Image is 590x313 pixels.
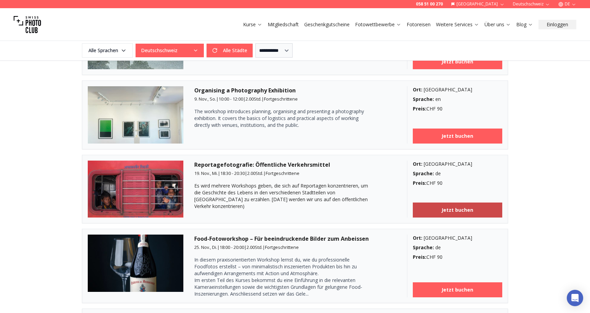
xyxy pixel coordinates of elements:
b: Jetzt buchen [441,207,473,213]
button: Blog [514,20,536,29]
img: Reportagefotografie: Öffentliche Verkehrsmittel [88,161,183,218]
span: 2.00 Std. [247,244,263,250]
span: 90 [437,105,442,112]
a: Jetzt buchen [413,203,503,218]
button: Kurse [240,20,265,29]
button: Weitere Services [433,20,482,29]
span: 10:00 - 12:00 [219,96,243,102]
span: 18:00 - 20:00 [220,244,244,250]
b: Ort : [413,86,422,93]
a: Über uns [484,21,511,28]
a: Fotoreisen [407,21,431,28]
div: CHF [413,180,503,187]
a: Weitere Services [436,21,479,28]
span: 90 [437,254,442,260]
div: en [413,96,503,103]
span: 9. Nov., So. [194,96,216,102]
a: 058 51 00 270 [416,1,443,7]
a: Fotowettbewerbe [355,21,401,28]
div: [GEOGRAPHIC_DATA] [413,235,503,241]
h3: Organising a Photography Exhibition [194,86,396,94]
p: The workshop introduces planning, organising and presenting a photography exhibition. It covers t... [194,108,372,129]
p: In diesem praxisorientierten Workshop lernst du, wie du professionelle Foodfotos erstellst – von ... [194,256,372,277]
b: Jetzt buchen [441,133,473,139]
a: Mitgliedschaft [268,21,299,28]
b: Preis : [413,254,426,260]
b: Preis : [413,180,426,186]
img: Organising a Photography Exhibition [88,86,183,144]
button: Geschenkgutscheine [301,20,352,29]
button: Über uns [482,20,514,29]
small: | | | [194,244,299,250]
span: 2.00 Std. [247,170,263,176]
div: Open Intercom Messenger [567,290,583,306]
span: Alle Sprachen [83,44,132,57]
h3: Food-Fotoworkshop – Für beeindruckende Bilder zum Anbeissen [194,235,396,243]
span: Fortgeschrittene [265,244,299,250]
b: Sprache : [413,96,434,102]
button: Fotoreisen [404,20,433,29]
span: 19. Nov., Mi. [194,170,218,176]
div: de [413,244,503,251]
b: Ort : [413,235,422,241]
span: 90 [437,180,442,186]
b: Sprache : [413,170,434,177]
div: [GEOGRAPHIC_DATA] [413,161,503,167]
button: Einloggen [538,20,576,29]
b: Jetzt buchen [441,58,473,65]
span: Fortgeschrittene [266,170,299,176]
small: | | | [194,170,299,176]
button: Deutschschweiz [136,44,204,57]
span: Es wird mehrere Workshops geben, die sich auf Reportagen konzentrieren, um die Geschichte des Leb... [194,182,368,209]
a: Geschenkgutscheine [304,21,350,28]
span: 25. Nov., Di. [194,244,217,250]
a: Blog [516,21,533,28]
img: Swiss photo club [14,11,41,38]
div: de [413,170,503,177]
div: CHF [413,254,503,260]
button: Fotowettbewerbe [352,20,404,29]
h3: Reportagefotografie: Öffentliche Verkehrsmittel [194,161,396,169]
a: Jetzt buchen [413,54,503,69]
span: Fortgeschrittene [264,96,298,102]
span: 18:30 - 20:30 [220,170,245,176]
a: Jetzt buchen [413,282,503,297]
a: Jetzt buchen [413,129,503,144]
b: Preis : [413,105,426,112]
img: Food-Fotoworkshop – Für beeindruckende Bilder zum Anbeissen [88,235,183,292]
span: 2.00 Std. [245,96,262,102]
b: Sprache : [413,244,434,251]
span: Im ersten Teil des Kurses bekommst du eine Einführung in die relevanten Kameraeinstellungen sowie... [194,256,372,297]
div: [GEOGRAPHIC_DATA] [413,86,503,93]
small: | | | [194,96,298,102]
div: CHF [413,105,503,112]
button: Alle Sprachen [82,43,133,58]
b: Jetzt buchen [441,286,473,293]
button: Alle Städte [207,44,253,57]
a: Kurse [243,21,262,28]
b: Ort : [413,161,422,167]
button: Mitgliedschaft [265,20,301,29]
